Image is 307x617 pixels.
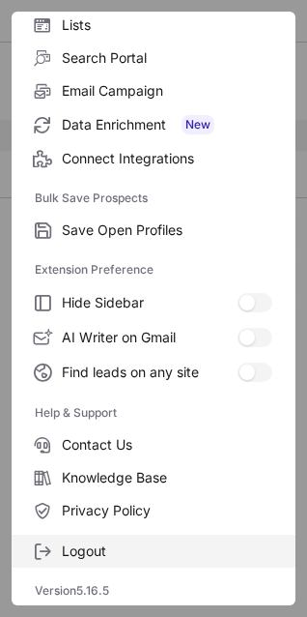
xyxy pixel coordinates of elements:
[35,183,272,214] label: Bulk Save Prospects
[62,502,272,519] span: Privacy Policy
[12,214,295,247] label: Save Open Profiles
[12,142,295,175] label: Connect Integrations
[62,82,272,100] span: Email Campaign
[12,107,295,142] label: Data Enrichment New
[62,469,272,486] span: Knowledge Base
[12,535,295,568] label: Logout
[62,364,237,381] span: Find leads on any site
[12,461,295,494] label: Knowledge Base
[62,16,272,34] span: Lists
[12,74,295,107] label: Email Campaign
[62,115,272,134] span: Data Enrichment
[12,575,295,606] div: Version 5.16.5
[12,355,295,390] label: Find leads on any site
[12,494,295,527] label: Privacy Policy
[12,9,295,42] label: Lists
[12,42,295,74] label: Search Portal
[181,115,214,134] span: New
[62,221,272,239] span: Save Open Profiles
[62,436,272,454] span: Contact Us
[12,285,295,320] label: Hide Sidebar
[62,329,237,346] span: AI Writer on Gmail
[62,150,272,167] span: Connect Integrations
[35,254,272,285] label: Extension Preference
[62,543,272,560] span: Logout
[35,397,272,428] label: Help & Support
[62,49,272,67] span: Search Portal
[12,428,295,461] label: Contact Us
[12,320,295,355] label: AI Writer on Gmail
[62,294,237,311] span: Hide Sidebar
